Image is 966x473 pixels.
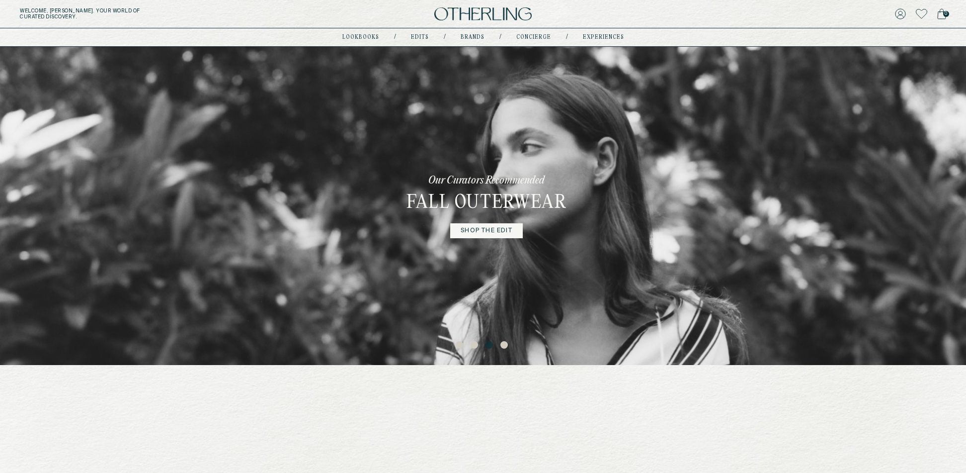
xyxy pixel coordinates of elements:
button: 2 [471,341,481,351]
h3: Fall Outerwear [406,191,566,215]
a: lookbooks [342,35,379,40]
button: 3 [485,341,495,351]
span: 0 [943,11,949,17]
div: / [499,33,501,41]
h5: Welcome, [PERSON_NAME] . Your world of curated discovery. [20,8,298,20]
p: Our Curators Recommended [428,174,545,188]
div: / [444,33,446,41]
a: shop the edit [450,223,523,238]
img: logo [434,7,532,21]
a: 0 [937,7,946,21]
div: / [566,33,568,41]
div: / [394,33,396,41]
button: 4 [500,341,510,351]
a: experiences [583,35,624,40]
a: Brands [461,35,484,40]
button: 1 [456,341,466,351]
a: concierge [516,35,551,40]
a: Edits [411,35,429,40]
